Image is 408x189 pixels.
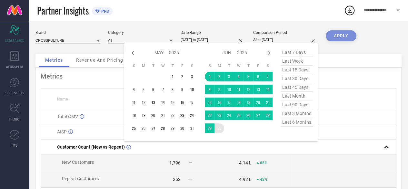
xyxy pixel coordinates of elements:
[205,85,214,94] td: Sun Jun 08 2025
[139,63,148,68] th: Monday
[244,85,253,94] td: Thu Jun 12 2025
[239,160,252,165] div: 4.14 L
[129,63,139,68] th: Sunday
[57,144,125,150] span: Customer Count (New vs Repeat)
[265,49,273,57] div: Next month
[129,49,137,57] div: Previous month
[205,98,214,107] td: Sun Jun 15 2025
[224,85,234,94] td: Tue Jun 10 2025
[37,4,89,17] span: Partner Insights
[263,72,273,81] td: Sat Jun 07 2025
[168,98,177,107] td: Thu May 15 2025
[263,98,273,107] td: Sat Jun 21 2025
[139,123,148,133] td: Mon May 26 2025
[148,85,158,94] td: Tue May 06 2025
[214,98,224,107] td: Mon Jun 16 2025
[108,30,173,35] div: Category
[260,161,267,165] span: 65%
[139,85,148,94] td: Mon May 05 2025
[253,72,263,81] td: Fri Jun 06 2025
[234,72,244,81] td: Wed Jun 04 2025
[168,85,177,94] td: Thu May 08 2025
[234,63,244,68] th: Wednesday
[205,63,214,68] th: Sunday
[344,5,355,16] div: Open download list
[205,110,214,120] td: Sun Jun 22 2025
[244,98,253,107] td: Thu Jun 19 2025
[239,177,252,182] div: 4.92 L
[57,129,67,134] span: AISP
[139,110,148,120] td: Mon May 19 2025
[129,98,139,107] td: Sun May 11 2025
[189,177,192,182] span: —
[100,9,109,14] span: PRO
[214,72,224,81] td: Mon Jun 02 2025
[244,63,253,68] th: Thursday
[253,98,263,107] td: Fri Jun 20 2025
[214,63,224,68] th: Monday
[253,30,318,35] div: Comparison Period
[148,98,158,107] td: Tue May 13 2025
[281,74,313,83] span: last 30 days
[244,110,253,120] td: Thu Jun 26 2025
[45,58,63,63] span: Metrics
[148,123,158,133] td: Tue May 27 2025
[187,123,197,133] td: Sat May 31 2025
[214,123,224,133] td: Mon Jun 30 2025
[168,110,177,120] td: Thu May 22 2025
[57,114,78,119] span: Total GMV
[158,85,168,94] td: Wed May 07 2025
[281,48,313,57] span: last 7 days
[253,110,263,120] td: Fri Jun 27 2025
[158,63,168,68] th: Wednesday
[41,72,396,80] div: Metrics
[244,72,253,81] td: Thu Jun 05 2025
[12,143,18,148] span: FWD
[263,63,273,68] th: Saturday
[62,160,94,165] span: New Customers
[158,98,168,107] td: Wed May 14 2025
[224,98,234,107] td: Tue Jun 17 2025
[260,177,267,182] span: 42%
[187,98,197,107] td: Sat May 17 2025
[224,110,234,120] td: Tue Jun 24 2025
[224,72,234,81] td: Tue Jun 03 2025
[177,110,187,120] td: Fri May 23 2025
[158,110,168,120] td: Wed May 21 2025
[281,66,313,74] span: last 15 days
[187,72,197,81] td: Sat May 03 2025
[76,58,123,63] span: Revenue And Pricing
[168,63,177,68] th: Thursday
[234,85,244,94] td: Wed Jun 11 2025
[169,160,181,165] div: 1,796
[205,72,214,81] td: Sun Jun 01 2025
[177,63,187,68] th: Friday
[139,98,148,107] td: Mon May 12 2025
[177,98,187,107] td: Fri May 16 2025
[158,123,168,133] td: Wed May 28 2025
[253,37,318,43] input: Select comparison period
[281,100,313,109] span: last 90 days
[263,85,273,94] td: Sat Jun 14 2025
[281,57,313,66] span: last week
[35,30,100,35] div: Brand
[187,110,197,120] td: Sat May 24 2025
[263,110,273,120] td: Sat Jun 28 2025
[189,161,192,165] span: —
[281,118,313,127] span: last 6 months
[181,30,245,35] div: Date Range
[234,98,244,107] td: Wed Jun 18 2025
[5,38,24,43] span: SCORECARDS
[177,123,187,133] td: Fri May 30 2025
[214,110,224,120] td: Mon Jun 23 2025
[234,110,244,120] td: Wed Jun 25 2025
[129,123,139,133] td: Sun May 25 2025
[214,85,224,94] td: Mon Jun 09 2025
[187,63,197,68] th: Saturday
[62,176,99,181] span: Repeat Customers
[281,92,313,100] span: last month
[224,63,234,68] th: Tuesday
[9,117,20,121] span: TRENDS
[177,72,187,81] td: Fri May 02 2025
[253,63,263,68] th: Friday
